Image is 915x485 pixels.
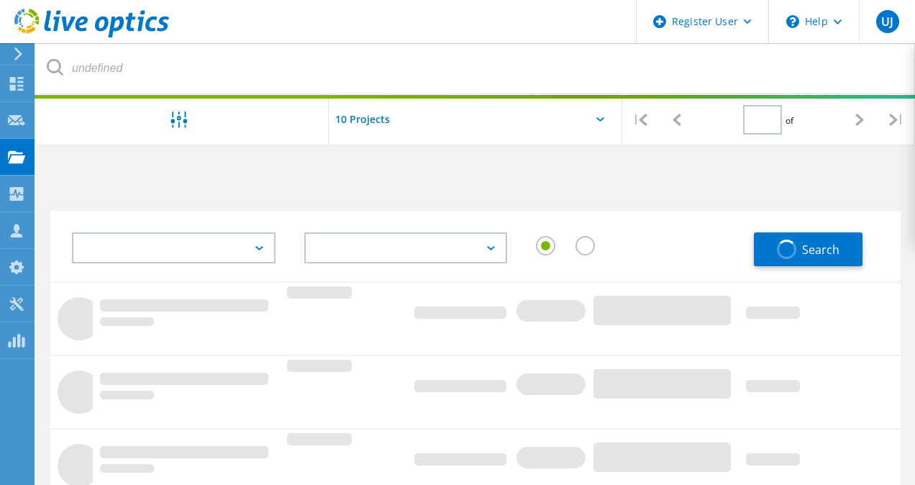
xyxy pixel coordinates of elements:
[786,15,799,28] svg: \n
[622,94,659,145] div: |
[786,114,793,127] span: of
[802,242,839,258] span: Search
[878,94,915,145] div: |
[754,232,862,266] button: Search
[14,30,169,40] a: Live Optics Dashboard
[881,16,893,27] span: UJ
